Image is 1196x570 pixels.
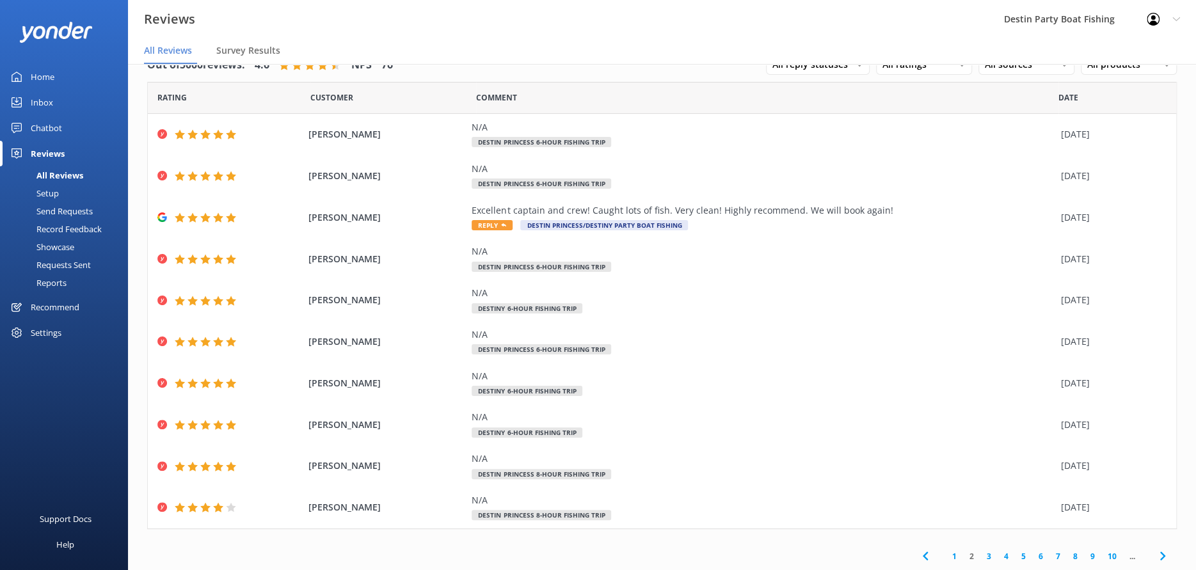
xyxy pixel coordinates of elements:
[8,238,74,256] div: Showcase
[472,178,611,189] span: Destin Princess 6-Hour Fishing Trip
[8,184,128,202] a: Setup
[8,220,128,238] a: Record Feedback
[31,320,61,345] div: Settings
[1015,550,1032,562] a: 5
[1060,252,1160,266] div: [DATE]
[472,386,582,396] span: Destiny 6-Hour Fishing Trip
[31,141,65,166] div: Reviews
[1049,550,1067,562] a: 7
[772,58,856,72] span: All reply statuses
[216,44,280,57] span: Survey Results
[1032,550,1049,562] a: 6
[472,369,1054,383] div: N/A
[472,220,513,230] span: Reply
[472,452,1054,466] div: N/A
[472,328,1054,342] div: N/A
[1060,500,1160,514] div: [DATE]
[472,262,611,272] span: Destin Princess 6-Hour Fishing Trip
[308,335,466,349] span: [PERSON_NAME]
[472,286,1054,300] div: N/A
[1087,58,1148,72] span: All products
[310,91,353,104] span: Date
[8,184,59,202] div: Setup
[381,57,393,74] h4: 76
[31,115,62,141] div: Chatbot
[1060,418,1160,432] div: [DATE]
[1058,91,1078,104] span: Date
[19,22,93,43] img: yonder-white-logo.png
[308,376,466,390] span: [PERSON_NAME]
[1123,550,1142,562] span: ...
[308,210,466,225] span: [PERSON_NAME]
[255,57,269,74] h4: 4.6
[1101,550,1123,562] a: 10
[40,506,92,532] div: Support Docs
[31,294,79,320] div: Recommend
[147,57,245,74] h4: Out of 5000 reviews:
[476,91,517,104] span: Question
[472,410,1054,424] div: N/A
[520,220,688,230] span: Destin Princess/Destiny Party Boat Fishing
[1060,169,1160,183] div: [DATE]
[351,57,372,74] h4: NPS
[472,510,611,520] span: Destin Princess 8-Hour Fishing Trip
[308,293,466,307] span: [PERSON_NAME]
[157,91,187,104] span: Date
[1067,550,1084,562] a: 8
[8,202,93,220] div: Send Requests
[1060,210,1160,225] div: [DATE]
[308,418,466,432] span: [PERSON_NAME]
[31,90,53,115] div: Inbox
[1060,376,1160,390] div: [DATE]
[308,252,466,266] span: [PERSON_NAME]
[308,459,466,473] span: [PERSON_NAME]
[998,550,1015,562] a: 4
[8,256,91,274] div: Requests Sent
[8,274,128,292] a: Reports
[1060,459,1160,473] div: [DATE]
[308,127,466,141] span: [PERSON_NAME]
[472,493,1054,507] div: N/A
[472,303,582,313] span: Destiny 6-Hour Fishing Trip
[8,274,67,292] div: Reports
[308,169,466,183] span: [PERSON_NAME]
[882,58,934,72] span: All ratings
[472,344,611,354] span: Destin Princess 6-Hour Fishing Trip
[31,64,54,90] div: Home
[8,166,83,184] div: All Reviews
[8,256,128,274] a: Requests Sent
[946,550,963,562] a: 1
[144,44,192,57] span: All Reviews
[472,427,582,438] span: Destiny 6-Hour Fishing Trip
[472,137,611,147] span: Destin Princess 6-Hour Fishing Trip
[1060,127,1160,141] div: [DATE]
[1084,550,1101,562] a: 9
[8,202,128,220] a: Send Requests
[144,9,195,29] h3: Reviews
[1060,293,1160,307] div: [DATE]
[1060,335,1160,349] div: [DATE]
[980,550,998,562] a: 3
[472,469,611,479] span: Destin Princess 8-Hour Fishing Trip
[985,58,1040,72] span: All sources
[472,120,1054,134] div: N/A
[308,500,466,514] span: [PERSON_NAME]
[8,238,128,256] a: Showcase
[8,166,128,184] a: All Reviews
[472,162,1054,176] div: N/A
[963,550,980,562] a: 2
[56,532,74,557] div: Help
[472,244,1054,258] div: N/A
[472,203,1054,218] div: Excellent captain and crew! Caught lots of fish. Very clean! Highly recommend. We will book again!
[8,220,102,238] div: Record Feedback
